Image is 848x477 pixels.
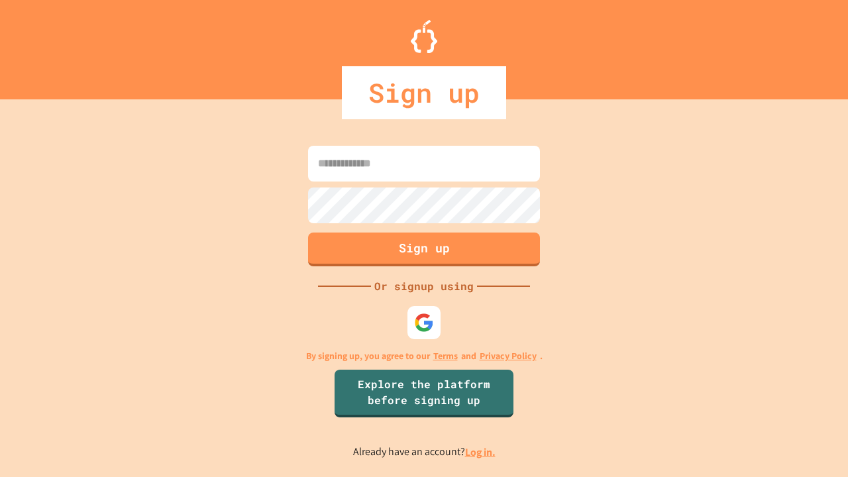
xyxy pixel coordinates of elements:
[480,349,537,363] a: Privacy Policy
[342,66,506,119] div: Sign up
[433,349,458,363] a: Terms
[414,313,434,333] img: google-icon.svg
[306,349,543,363] p: By signing up, you agree to our and .
[353,444,496,460] p: Already have an account?
[335,370,513,417] a: Explore the platform before signing up
[465,445,496,459] a: Log in.
[411,20,437,53] img: Logo.svg
[371,278,477,294] div: Or signup using
[308,233,540,266] button: Sign up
